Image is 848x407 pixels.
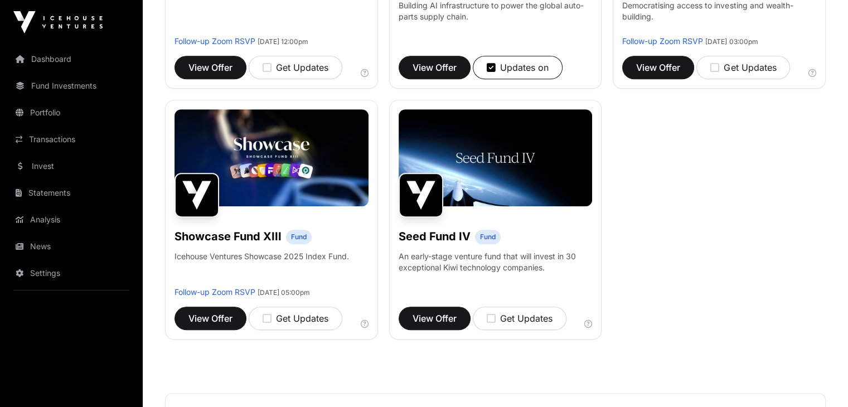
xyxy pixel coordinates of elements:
a: Follow-up Zoom RSVP [175,36,255,46]
div: Updates on [487,61,549,74]
button: View Offer [175,307,246,330]
button: View Offer [175,56,246,79]
h1: Showcase Fund XIII [175,229,282,244]
span: [DATE] 05:00pm [258,288,310,297]
button: View Offer [399,307,471,330]
span: View Offer [636,61,680,74]
p: Icehouse Ventures Showcase 2025 Index Fund. [175,251,349,262]
a: Invest [9,154,134,178]
img: Showcase-Fund-Banner-1.jpg [175,109,369,206]
button: View Offer [399,56,471,79]
div: Get Updates [710,61,776,74]
img: Showcase Fund XIII [175,173,219,217]
button: Updates on [473,56,563,79]
a: Statements [9,181,134,205]
a: Portfolio [9,100,134,125]
a: Analysis [9,207,134,232]
iframe: Chat Widget [792,353,848,407]
h1: Seed Fund IV [399,229,471,244]
a: Settings [9,261,134,285]
button: Get Updates [249,56,342,79]
div: Get Updates [487,312,553,325]
span: Fund [291,232,307,241]
span: View Offer [413,312,457,325]
img: Icehouse Ventures Logo [13,11,103,33]
span: View Offer [413,61,457,74]
button: Get Updates [696,56,790,79]
a: Transactions [9,127,134,152]
span: [DATE] 12:00pm [258,37,308,46]
span: View Offer [188,312,232,325]
div: Get Updates [263,61,328,74]
a: Follow-up Zoom RSVP [622,36,703,46]
button: Get Updates [473,307,566,330]
button: Get Updates [249,307,342,330]
span: View Offer [188,61,232,74]
a: Dashboard [9,47,134,71]
div: Get Updates [263,312,328,325]
p: An early-stage venture fund that will invest in 30 exceptional Kiwi technology companies. [399,251,593,273]
span: [DATE] 03:00pm [705,37,758,46]
a: Fund Investments [9,74,134,98]
img: Seed-Fund-4_Banner.jpg [399,109,593,206]
img: Seed Fund IV [399,173,443,217]
a: Follow-up Zoom RSVP [175,287,255,297]
a: News [9,234,134,259]
button: View Offer [622,56,694,79]
span: Fund [480,232,496,241]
